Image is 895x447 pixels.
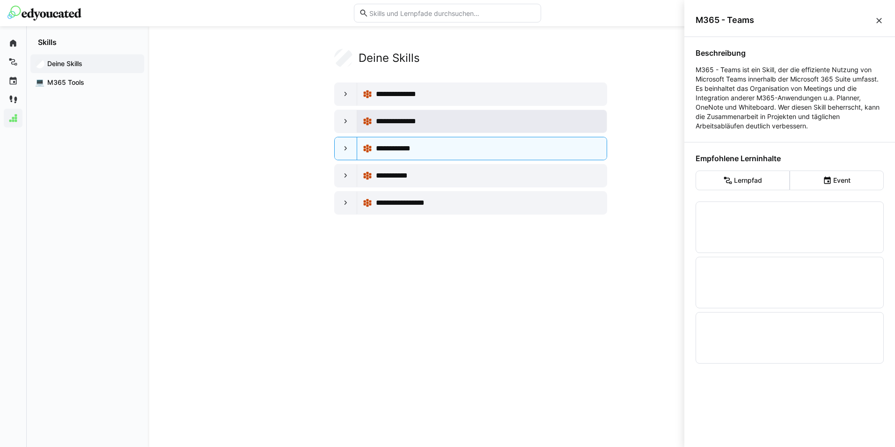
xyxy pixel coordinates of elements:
span: M365 Tools [46,78,139,87]
h4: Empfohlene Lerninhalte [696,154,884,163]
eds-button-option: Event [790,171,884,190]
h4: Beschreibung [696,48,884,58]
input: Skills und Lernpfade durchsuchen… [368,9,536,17]
p: M365 - Teams ist ein Skill, der die effiziente Nutzung von Microsoft Teams innerhalb der Microsof... [696,65,884,131]
div: 💻️ [35,77,44,87]
span: M365 - Teams [696,15,874,25]
eds-button-option: Lernpfad [696,171,790,190]
h2: Deine Skills [359,51,420,65]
